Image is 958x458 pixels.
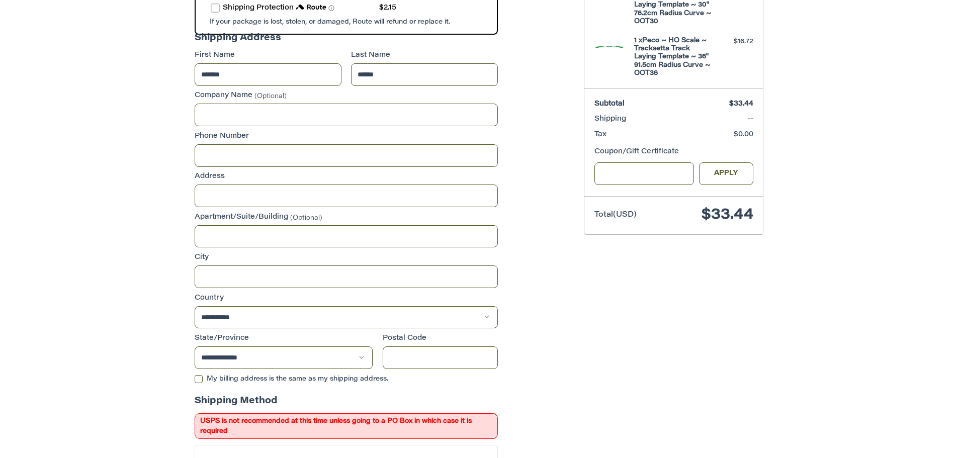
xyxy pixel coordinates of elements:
label: Address [195,171,498,182]
label: Postal Code [383,333,498,344]
span: Tax [594,131,606,138]
span: $0.00 [734,131,753,138]
span: Total (USD) [594,211,637,219]
div: $2.15 [379,3,396,14]
label: Last Name [351,50,498,61]
label: Apartment/Suite/Building [195,212,498,223]
span: Shipping Protection [223,5,294,12]
div: $16.72 [714,37,753,47]
label: First Name [195,50,341,61]
span: If your package is lost, stolen, or damaged, Route will refund or replace it. [210,19,450,25]
label: State/Province [195,333,373,344]
legend: Shipping Method [195,395,278,413]
div: Coupon/Gift Certificate [594,147,753,157]
label: Company Name [195,90,498,101]
span: $33.44 [702,208,753,223]
input: Gift Certificate or Coupon Code [594,162,694,185]
legend: Shipping Address [195,32,281,50]
span: USPS is not recommended at this time unless going to a PO Box in which case it is required [195,413,498,439]
small: (Optional) [254,93,287,100]
label: My billing address is the same as my shipping address. [195,375,498,383]
span: Subtotal [594,101,625,108]
span: $33.44 [729,101,753,108]
small: (Optional) [290,214,322,221]
button: Apply [699,162,753,185]
span: Learn more [328,5,334,11]
span: Shipping [594,116,626,123]
span: -- [747,116,753,123]
label: Phone Number [195,131,498,142]
label: Country [195,293,498,304]
h4: 1 x Peco ~ HO Scale ~ Tracksetta Track Laying Template ~ 36" 91.5cm Radius Curve ~ OOT36 [634,37,711,77]
label: City [195,252,498,263]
